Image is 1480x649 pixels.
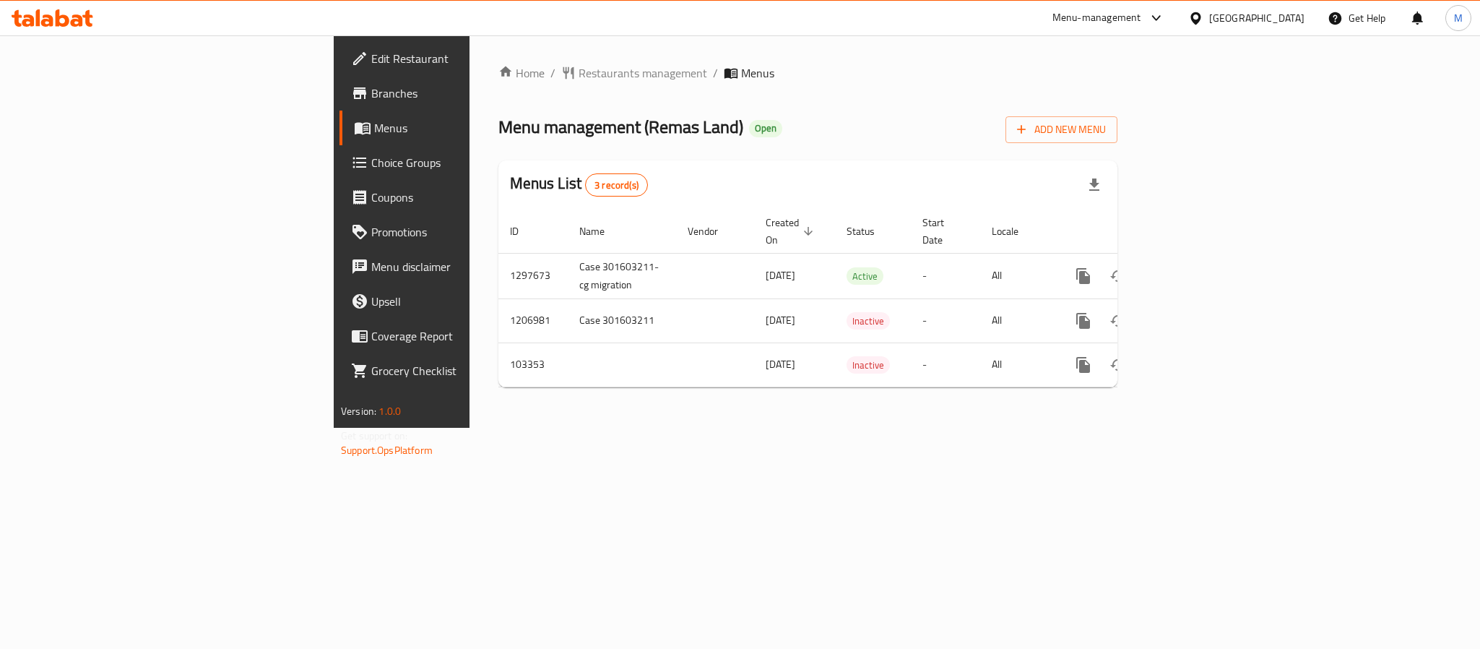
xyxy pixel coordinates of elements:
[980,298,1055,343] td: All
[749,120,782,137] div: Open
[766,214,818,249] span: Created On
[568,298,676,343] td: Case 301603211
[1066,348,1101,382] button: more
[498,210,1216,387] table: enhanced table
[911,253,980,298] td: -
[1101,348,1135,382] button: Change Status
[371,85,569,102] span: Branches
[371,154,569,171] span: Choice Groups
[1005,116,1117,143] button: Add New Menu
[586,179,647,192] span: 3 record(s)
[749,122,782,134] span: Open
[766,355,795,374] span: [DATE]
[339,145,581,180] a: Choice Groups
[980,343,1055,387] td: All
[713,64,718,82] li: /
[1209,10,1304,26] div: [GEOGRAPHIC_DATA]
[1066,304,1101,338] button: more
[339,249,581,284] a: Menu disclaimer
[498,111,743,143] span: Menu management ( Remas Land )
[911,343,980,387] td: -
[579,64,707,82] span: Restaurants management
[911,298,980,343] td: -
[1101,259,1135,293] button: Change Status
[1052,9,1141,27] div: Menu-management
[688,223,737,240] span: Vendor
[339,41,581,76] a: Edit Restaurant
[922,214,963,249] span: Start Date
[339,319,581,353] a: Coverage Report
[510,173,648,197] h2: Menus List
[339,76,581,111] a: Branches
[498,64,1117,82] nav: breadcrumb
[341,441,433,460] a: Support.OpsPlatform
[374,119,569,137] span: Menus
[847,268,883,285] span: Active
[585,173,648,197] div: Total records count
[1066,259,1101,293] button: more
[561,64,707,82] a: Restaurants management
[1017,121,1106,139] span: Add New Menu
[371,223,569,241] span: Promotions
[766,311,795,330] span: [DATE]
[847,357,890,374] span: Inactive
[371,362,569,379] span: Grocery Checklist
[371,293,569,310] span: Upsell
[568,253,676,298] td: Case 301603211-cg migration
[579,223,623,240] span: Name
[510,223,537,240] span: ID
[1077,168,1112,202] div: Export file
[847,223,893,240] span: Status
[1101,304,1135,338] button: Change Status
[992,223,1037,240] span: Locale
[847,267,883,285] div: Active
[339,111,581,145] a: Menus
[339,284,581,319] a: Upsell
[1454,10,1463,26] span: M
[339,353,581,388] a: Grocery Checklist
[1055,210,1216,254] th: Actions
[341,402,376,421] span: Version:
[371,258,569,275] span: Menu disclaimer
[339,215,581,249] a: Promotions
[341,426,407,445] span: Get support on:
[847,356,890,374] div: Inactive
[371,189,569,206] span: Coupons
[847,313,890,330] span: Inactive
[766,266,795,285] span: [DATE]
[371,327,569,345] span: Coverage Report
[847,312,890,330] div: Inactive
[741,64,774,82] span: Menus
[371,50,569,67] span: Edit Restaurant
[378,402,401,421] span: 1.0.0
[980,253,1055,298] td: All
[339,180,581,215] a: Coupons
